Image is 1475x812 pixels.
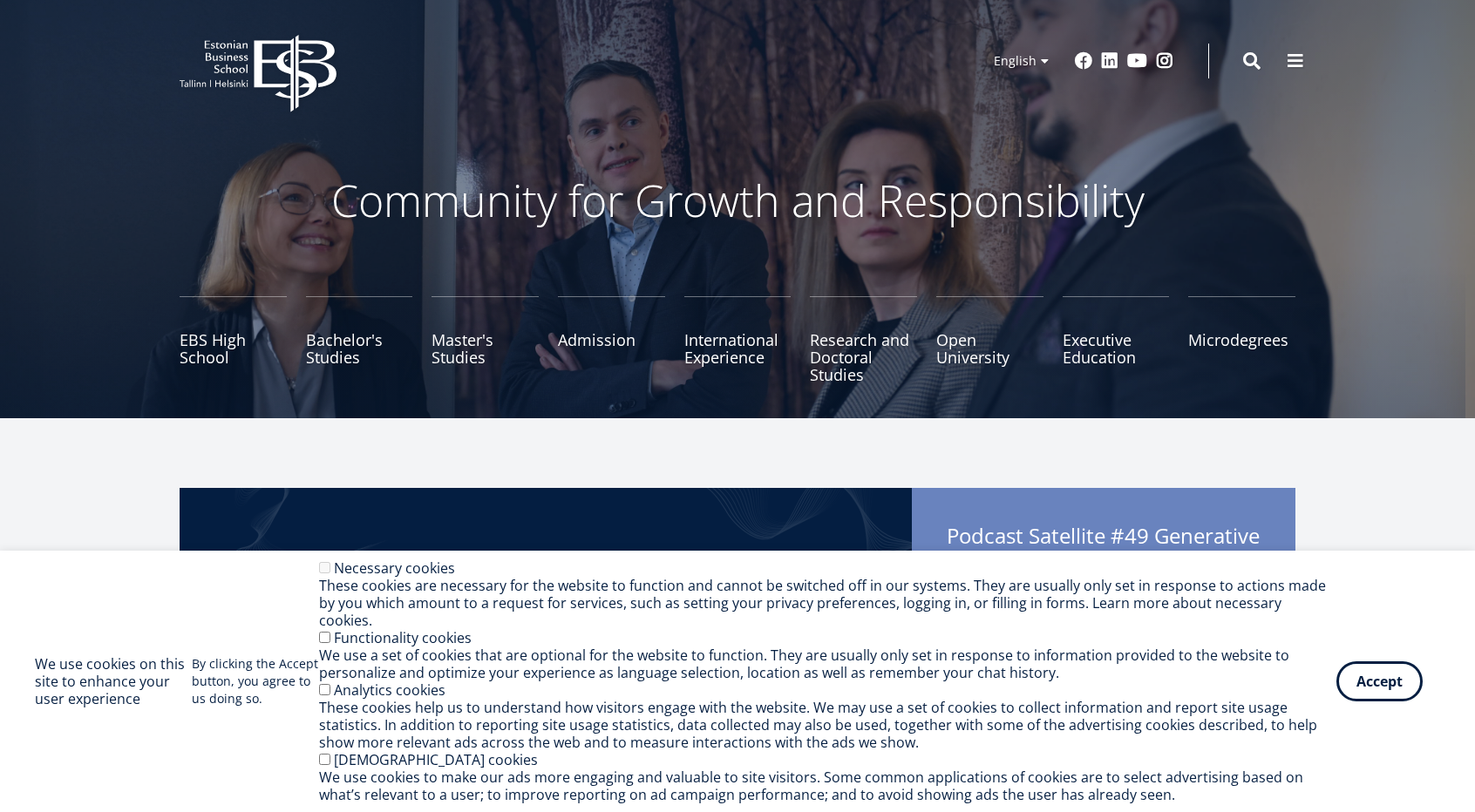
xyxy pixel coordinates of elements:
[1336,661,1423,701] button: Accept
[275,174,1200,227] p: Community for Growth and Responsibility
[810,296,917,383] a: Research and Doctoral Studies
[35,655,192,707] h2: We use cookies on this site to enhance your user experience
[1075,52,1092,70] a: Facebook
[334,628,472,647] label: Functionality cookies
[1127,52,1147,70] a: Youtube
[319,646,1336,681] div: We use a set of cookies that are optional for the website to function. They are usually only set ...
[319,768,1336,803] div: We use cookies to make our ads more engaging and valuable to site visitors. Some common applicati...
[334,558,455,578] label: Necessary cookies
[319,577,1336,629] div: These cookies are necessary for the website to function and cannot be switched off in our systems...
[334,750,538,769] label: [DEMOGRAPHIC_DATA] cookies
[319,699,1336,751] div: These cookies help us to understand how visitors engage with the website. We may use a set of coo...
[1101,52,1118,70] a: Linkedin
[432,296,539,383] a: Master's Studies
[306,296,413,383] a: Bachelor's Studies
[558,296,665,383] a: Admission
[1063,296,1170,383] a: Executive Education
[334,680,445,700] label: Analytics cookies
[180,296,287,383] a: EBS High School
[192,655,319,707] p: By clicking the Accept button, you agree to us doing so.
[947,549,1261,575] span: AI in Higher Education: The Good, the Bad, and the Ugly
[1156,52,1173,70] a: Instagram
[1188,296,1295,383] a: Microdegrees
[684,296,792,383] a: International Experience
[936,296,1043,383] a: Open University
[947,523,1261,580] span: Podcast Satellite #49 Generative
